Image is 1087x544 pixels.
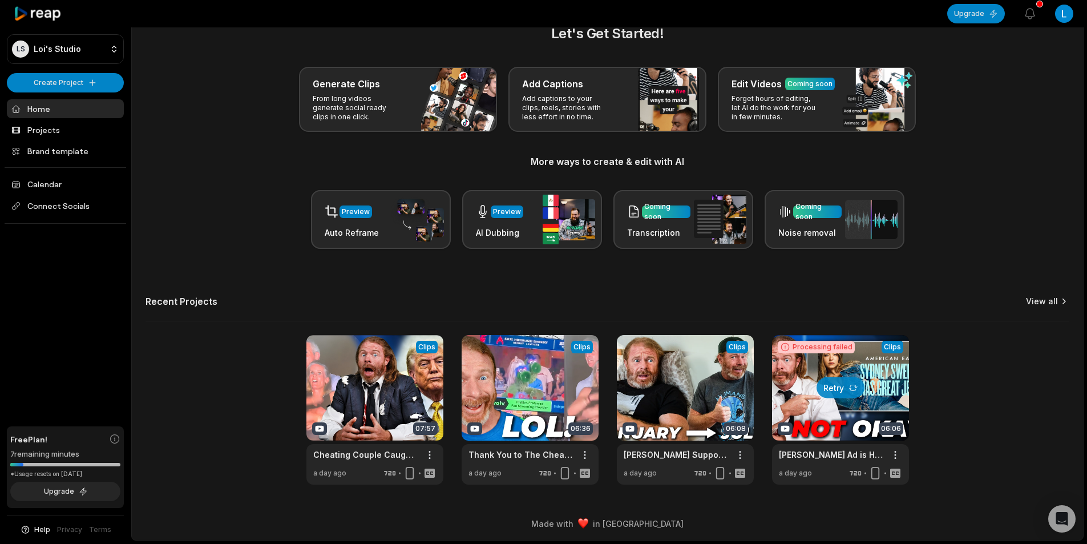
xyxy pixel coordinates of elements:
[7,196,124,216] span: Connect Socials
[325,227,379,239] h3: Auto Reframe
[778,227,842,239] h3: Noise removal
[7,142,124,160] a: Brand template
[313,94,401,122] p: From long videos generate social ready clips in one click.
[947,4,1005,23] button: Upgrade
[391,198,444,242] img: auto_reframe.png
[7,120,124,139] a: Projects
[313,77,380,91] h3: Generate Clips
[10,449,120,460] div: 7 remaining minutes
[493,207,521,217] div: Preview
[10,470,120,478] div: *Usage resets on [DATE]
[644,202,688,222] div: Coming soon
[694,195,746,244] img: transcription.png
[89,525,111,535] a: Terms
[522,77,583,91] h3: Add Captions
[795,202,839,222] div: Coming soon
[476,227,523,239] h3: AI Dubbing
[522,94,611,122] p: Add captions to your clips, reels, stories with less effort in no time.
[342,207,370,217] div: Preview
[627,227,690,239] h3: Transcription
[817,377,864,398] button: Retry
[313,449,418,461] a: Cheating Couple Caught! Treason, and [PERSON_NAME] Hoax - News Update!
[146,155,1069,168] h3: More ways to create & edit with AI
[10,482,120,501] button: Upgrade
[34,44,81,54] p: Loi's Studio
[845,200,898,239] img: noise_removal.png
[12,41,29,58] div: LS
[787,79,833,89] div: Coming soon
[142,518,1073,530] div: Made with in [GEOGRAPHIC_DATA]
[1026,296,1058,307] a: View all
[7,73,124,92] button: Create Project
[146,23,1069,44] h2: Let's Get Started!
[624,449,729,461] a: [PERSON_NAME] Supporter Wakes Up From a Coma in [DATE]
[20,525,50,535] button: Help
[34,525,50,535] span: Help
[543,195,595,244] img: ai_dubbing.png
[578,518,588,529] img: heart emoji
[468,449,573,461] a: Thank You to The Cheating Couple that [GEOGRAPHIC_DATA]!
[732,94,820,122] p: Forget hours of editing, let AI do the work for you in few minutes.
[7,175,124,194] a: Calendar
[732,77,782,91] h3: Edit Videos
[57,525,82,535] a: Privacy
[10,433,47,445] span: Free Plan!
[1048,505,1076,533] div: Open Intercom Messenger
[779,449,884,461] div: [PERSON_NAME] Ad is Hyper Racist! - News Update
[146,296,217,307] h2: Recent Projects
[7,99,124,118] a: Home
